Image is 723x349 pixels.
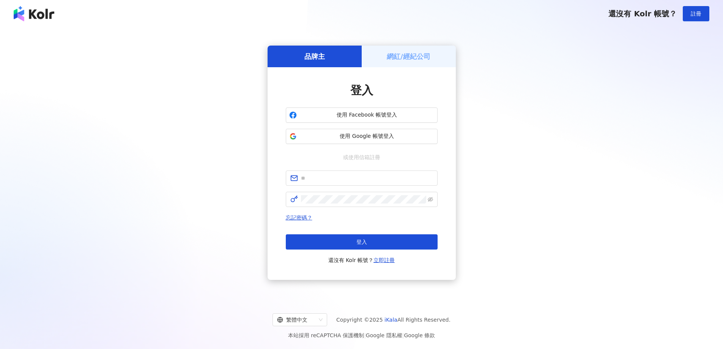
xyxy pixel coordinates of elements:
[286,234,438,250] button: 登入
[387,52,430,61] h5: 網紅/經紀公司
[350,84,373,97] span: 登入
[277,314,316,326] div: 繁體中文
[373,257,395,263] a: 立即註冊
[336,315,450,324] span: Copyright © 2025 All Rights Reserved.
[608,9,677,18] span: 還沒有 Kolr 帳號？
[288,331,435,340] span: 本站採用 reCAPTCHA 保護機制
[356,239,367,245] span: 登入
[338,153,386,161] span: 或使用信箱註冊
[328,256,395,265] span: 還沒有 Kolr 帳號？
[428,197,433,202] span: eye-invisible
[683,6,709,21] button: 註冊
[286,107,438,123] button: 使用 Facebook 帳號登入
[691,11,701,17] span: 註冊
[404,332,435,338] a: Google 條款
[304,52,325,61] h5: 品牌主
[14,6,54,21] img: logo
[364,332,366,338] span: |
[286,129,438,144] button: 使用 Google 帳號登入
[384,317,397,323] a: iKala
[286,215,312,221] a: 忘記密碼？
[366,332,402,338] a: Google 隱私權
[300,111,434,119] span: 使用 Facebook 帳號登入
[300,133,434,140] span: 使用 Google 帳號登入
[402,332,404,338] span: |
